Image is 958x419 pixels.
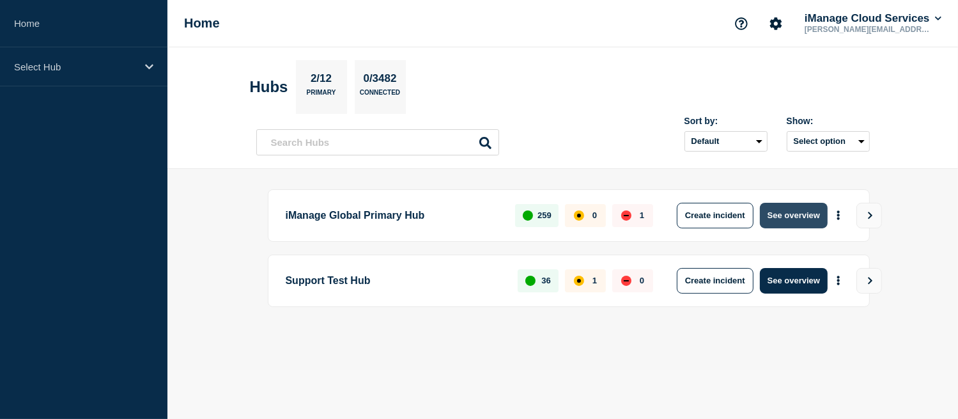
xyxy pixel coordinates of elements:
[760,203,828,228] button: See overview
[640,276,644,285] p: 0
[574,276,584,286] div: affected
[787,131,870,152] button: Select option
[802,12,944,25] button: iManage Cloud Services
[856,268,882,294] button: View
[286,268,504,294] p: Support Test Hub
[525,276,536,286] div: up
[830,203,847,227] button: More actions
[286,203,501,228] p: iManage Global Primary Hub
[523,210,533,221] div: up
[762,10,789,37] button: Account settings
[677,203,753,228] button: Create incident
[307,89,336,102] p: Primary
[360,89,400,102] p: Connected
[640,210,644,220] p: 1
[256,129,499,155] input: Search Hubs
[684,131,768,152] select: Sort by
[592,276,597,285] p: 1
[359,72,401,89] p: 0/3482
[592,210,597,220] p: 0
[574,210,584,221] div: affected
[856,203,882,228] button: View
[728,10,755,37] button: Support
[541,276,550,285] p: 36
[760,268,828,294] button: See overview
[830,269,847,292] button: More actions
[802,25,935,34] p: [PERSON_NAME][EMAIL_ADDRESS][DOMAIN_NAME]
[621,210,631,221] div: down
[537,210,552,220] p: 259
[621,276,631,286] div: down
[787,116,870,126] div: Show:
[184,16,220,31] h1: Home
[14,61,137,72] p: Select Hub
[677,268,753,294] button: Create incident
[305,72,336,89] p: 2/12
[684,116,768,126] div: Sort by:
[250,78,288,96] h2: Hubs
